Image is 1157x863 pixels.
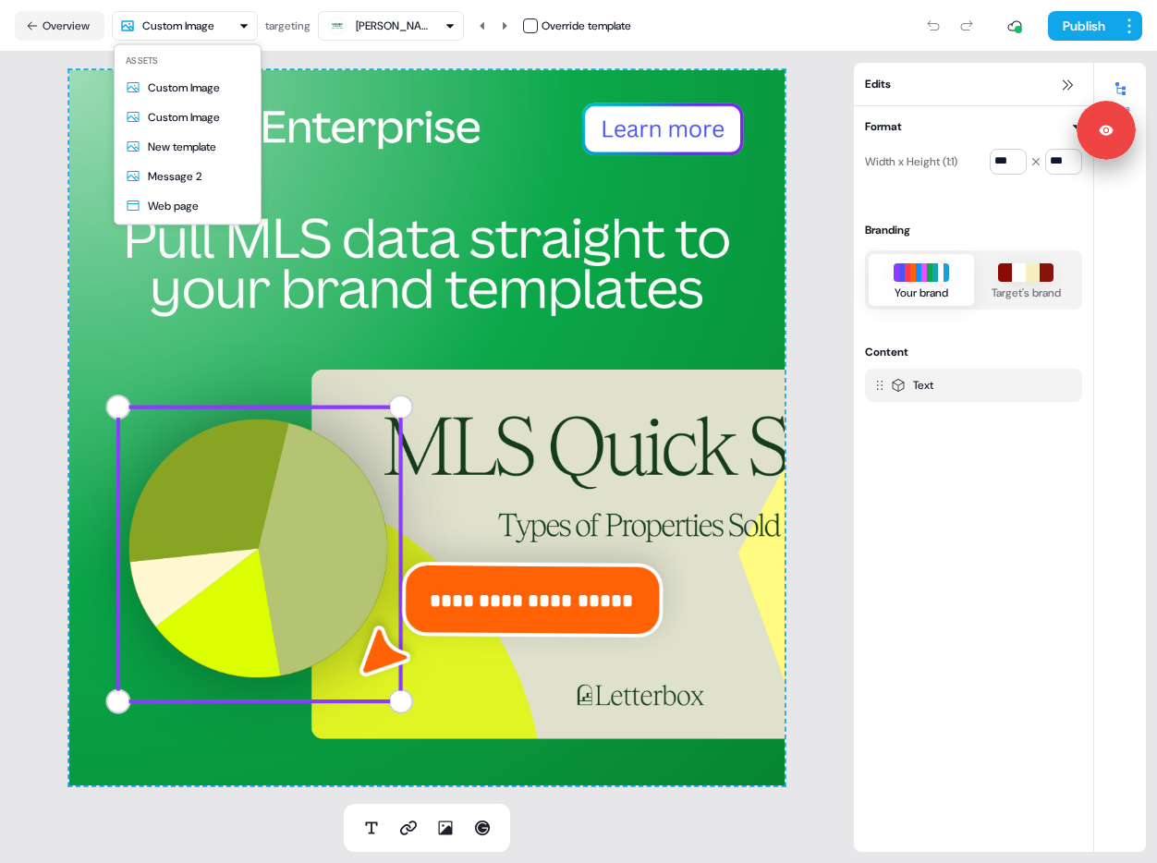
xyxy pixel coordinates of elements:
div: Message 2 [148,167,201,186]
div: New template [148,138,216,156]
div: Web page [148,197,199,215]
div: Custom Image [148,79,220,97]
div: Assets [118,49,257,73]
div: Custom Image [148,108,220,127]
